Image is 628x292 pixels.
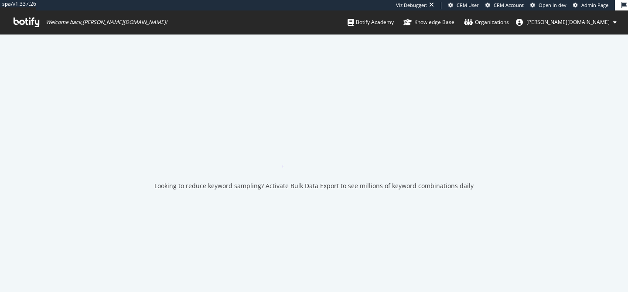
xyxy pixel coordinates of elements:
div: Looking to reduce keyword sampling? Activate Bulk Data Export to see millions of keyword combinat... [154,182,474,190]
a: Admin Page [573,2,608,9]
a: Knowledge Base [403,10,454,34]
a: Organizations [464,10,509,34]
span: Welcome back, [PERSON_NAME][DOMAIN_NAME] ! [46,19,167,26]
div: animation [283,136,345,168]
div: Knowledge Base [403,18,454,27]
a: CRM Account [485,2,524,9]
span: jenny.ren [526,18,610,26]
span: Open in dev [539,2,567,8]
span: Admin Page [581,2,608,8]
span: CRM Account [494,2,524,8]
a: Open in dev [530,2,567,9]
a: Botify Academy [348,10,394,34]
a: CRM User [448,2,479,9]
div: Botify Academy [348,18,394,27]
div: Organizations [464,18,509,27]
div: Viz Debugger: [396,2,427,9]
button: [PERSON_NAME][DOMAIN_NAME] [509,15,624,29]
span: CRM User [457,2,479,8]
